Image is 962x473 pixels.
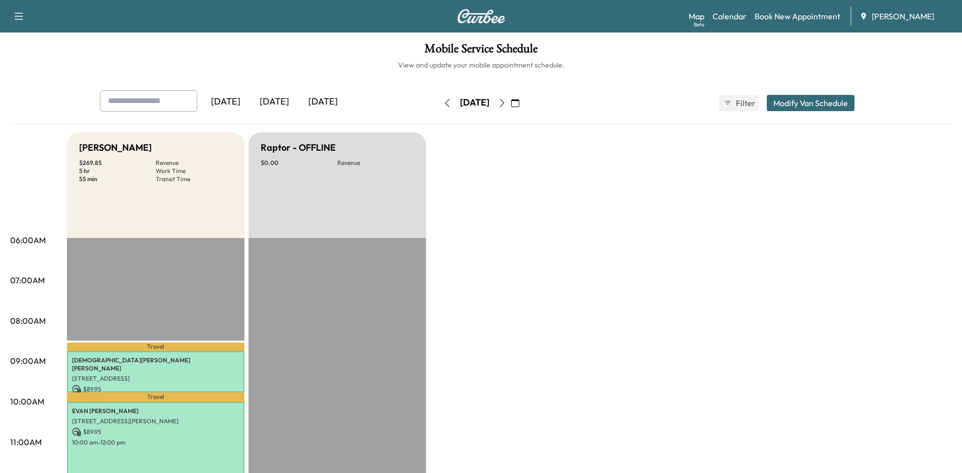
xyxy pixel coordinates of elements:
[156,159,232,167] p: Revenue
[694,21,704,28] div: Beta
[79,167,156,175] p: 5 hr
[457,9,506,23] img: Curbee Logo
[72,385,239,394] p: $ 89.95
[10,436,42,448] p: 11:00AM
[72,356,239,373] p: [DEMOGRAPHIC_DATA][PERSON_NAME] [PERSON_NAME]
[337,159,414,167] p: Revenue
[72,407,239,415] p: EVAN [PERSON_NAME]
[201,90,250,114] div: [DATE]
[719,95,759,111] button: Filter
[79,159,156,167] p: $ 269.85
[10,315,46,327] p: 08:00AM
[767,95,854,111] button: Modify Van Schedule
[872,10,934,22] span: [PERSON_NAME]
[10,355,46,367] p: 09:00AM
[250,90,299,114] div: [DATE]
[10,274,45,286] p: 07:00AM
[10,395,44,408] p: 10:00AM
[72,417,239,425] p: [STREET_ADDRESS][PERSON_NAME]
[261,141,336,155] h5: Raptor - OFFLINE
[79,141,152,155] h5: [PERSON_NAME]
[10,60,952,70] h6: View and update your mobile appointment schedule.
[72,438,239,447] p: 10:00 am - 12:00 pm
[79,175,156,183] p: 55 min
[10,43,952,60] h1: Mobile Service Schedule
[67,343,244,351] p: Travel
[689,10,704,22] a: MapBeta
[261,159,337,167] p: $ 0.00
[67,392,244,402] p: Travel
[72,427,239,436] p: $ 89.95
[460,96,489,109] div: [DATE]
[10,234,46,246] p: 06:00AM
[755,10,840,22] a: Book New Appointment
[156,175,232,183] p: Transit Time
[156,167,232,175] p: Work Time
[299,90,347,114] div: [DATE]
[72,375,239,383] p: [STREET_ADDRESS]
[712,10,746,22] a: Calendar
[736,97,754,109] span: Filter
